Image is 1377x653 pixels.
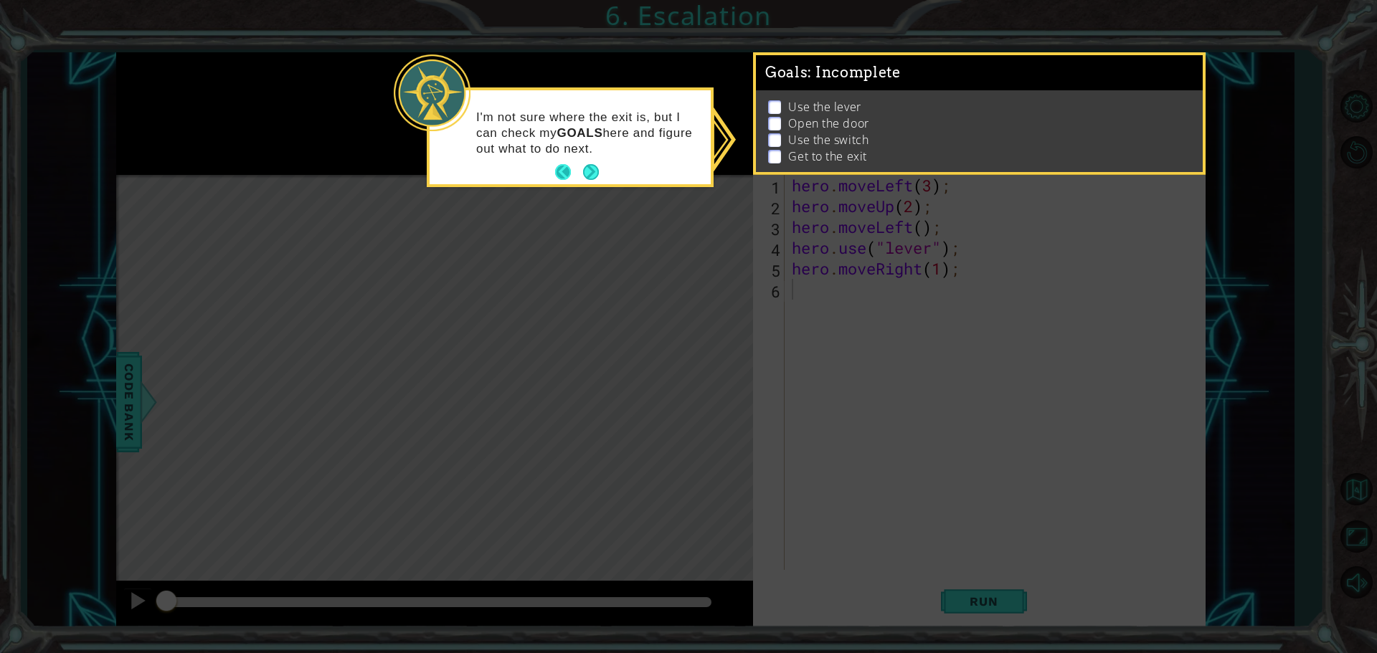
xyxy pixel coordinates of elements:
span: : Incomplete [808,64,900,81]
button: Back [555,164,583,180]
p: Use the switch [788,132,869,148]
p: Open the door [788,115,869,131]
button: Next [583,164,599,180]
p: Use the lever [788,99,861,115]
p: I'm not sure where the exit is, but I can check my here and figure out what to do next. [476,110,701,157]
span: Goals [765,64,901,82]
p: Get to the exit [788,148,866,164]
strong: GOALS [557,126,602,140]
